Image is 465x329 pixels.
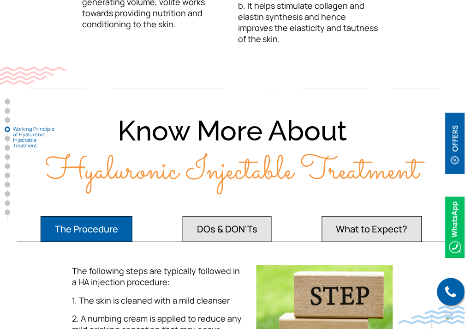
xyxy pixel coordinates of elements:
[46,147,419,196] span: Hyaluronic Injectable Treatment
[13,126,59,148] span: Working Principle of Hyaluronic Injectable Treatment
[322,216,422,242] button: What to Expect?
[446,113,465,174] img: offerBt
[41,216,132,242] button: The Procedure
[446,197,465,258] img: Whatsappicon
[5,127,10,132] a: Working Principle of Hyaluronic Injectable Treatment
[446,222,465,232] a: Whatsappicon
[72,265,240,287] span: The following steps are typically followed in a HA injection procedure:
[399,306,465,324] img: bluewave
[4,112,461,191] div: Know More About
[183,216,272,242] button: DOs & DON'Ts
[72,295,230,306] span: 1. The skin is cleaned with a mild cleanser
